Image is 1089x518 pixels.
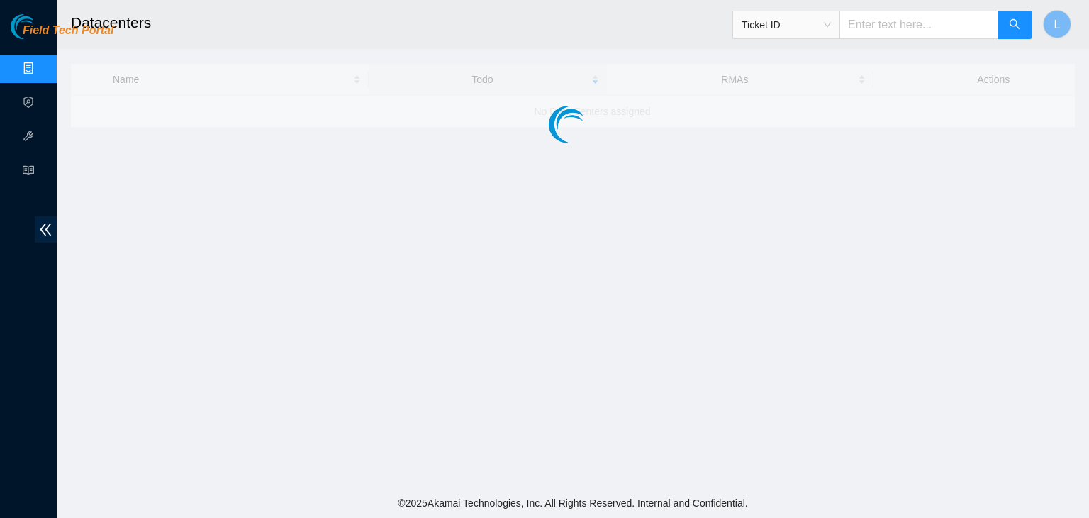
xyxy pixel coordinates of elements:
[1043,10,1071,38] button: L
[839,11,998,39] input: Enter text here...
[11,14,72,39] img: Akamai Technologies
[23,24,113,38] span: Field Tech Portal
[742,14,831,35] span: Ticket ID
[35,216,57,243] span: double-left
[1009,18,1020,32] span: search
[11,26,113,44] a: Akamai TechnologiesField Tech Portal
[998,11,1032,39] button: search
[23,158,34,187] span: read
[1054,16,1061,33] span: L
[57,488,1089,518] footer: © 2025 Akamai Technologies, Inc. All Rights Reserved. Internal and Confidential.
